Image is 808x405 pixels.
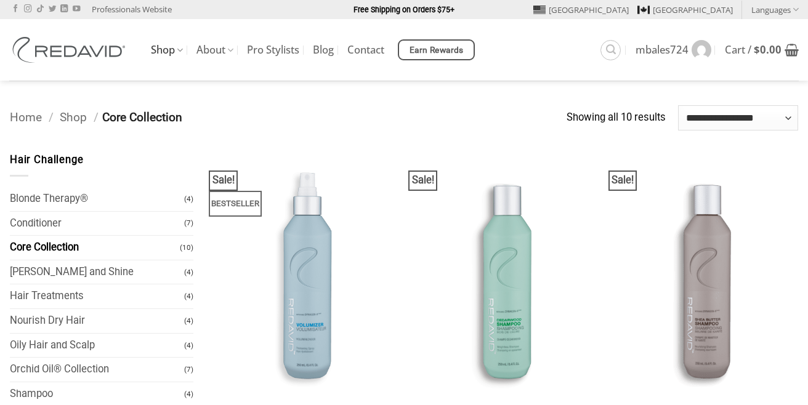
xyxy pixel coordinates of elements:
[10,284,184,308] a: Hair Treatments
[636,45,689,55] span: mbales724
[10,334,184,358] a: Oily Hair and Scalp
[533,1,629,19] a: [GEOGRAPHIC_DATA]
[49,110,54,124] span: /
[180,237,193,259] span: (10)
[353,5,454,14] strong: Free Shipping on Orders $75+
[637,1,733,19] a: [GEOGRAPHIC_DATA]
[678,105,798,130] select: Shop order
[10,108,567,127] nav: Breadcrumb
[196,38,233,62] a: About
[347,39,384,61] a: Contact
[10,154,84,166] span: Hair Challenge
[567,110,666,126] p: Showing all 10 results
[10,110,42,124] a: Home
[184,286,193,307] span: (4)
[398,39,475,60] a: Earn Rewards
[211,152,399,402] img: REDAVID Volumizer Thickening Spray - 1 1
[10,309,184,333] a: Nourish Dry Hair
[725,36,799,63] a: View cart
[184,310,193,332] span: (4)
[410,44,464,57] span: Earn Rewards
[10,260,184,284] a: [PERSON_NAME] and Shine
[12,5,19,14] a: Follow on Facebook
[60,110,87,124] a: Shop
[10,212,184,236] a: Conditioner
[94,110,99,124] span: /
[313,39,334,61] a: Blog
[184,212,193,234] span: (7)
[754,42,760,57] span: $
[9,37,132,63] img: REDAVID Salon Products | United States
[10,236,180,260] a: Core Collection
[600,40,621,60] a: Search
[60,5,68,14] a: Follow on LinkedIn
[49,5,56,14] a: Follow on Twitter
[751,1,799,18] a: Languages
[184,383,193,405] span: (4)
[151,38,183,62] a: Shop
[754,42,782,57] bdi: 0.00
[611,152,799,402] img: REDAVID Shea Butter Shampoo
[10,187,184,211] a: Blonde Therapy®
[184,188,193,210] span: (4)
[411,152,599,402] img: REDAVID Cedarwood Shampoo - 1
[725,45,782,55] span: Cart /
[184,262,193,283] span: (4)
[73,5,80,14] a: Follow on YouTube
[24,5,31,14] a: Follow on Instagram
[184,335,193,356] span: (4)
[247,39,299,61] a: Pro Stylists
[10,358,184,382] a: Orchid Oil® Collection
[636,34,711,66] a: mbales724
[36,5,44,14] a: Follow on TikTok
